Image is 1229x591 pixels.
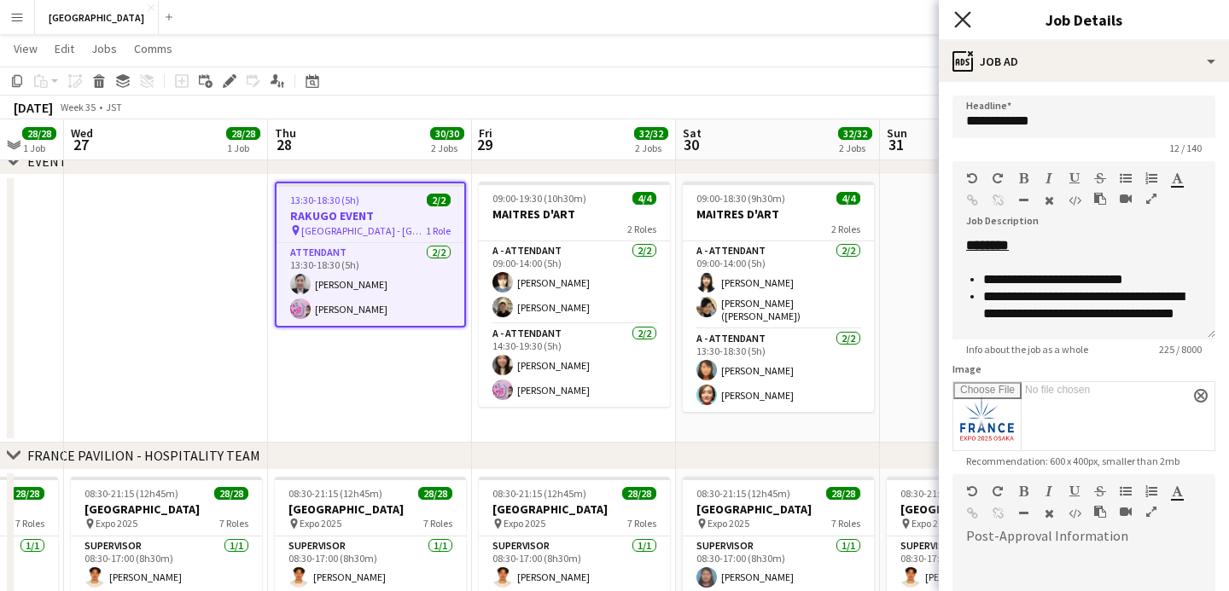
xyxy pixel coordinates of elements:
[10,487,44,500] span: 28/28
[887,125,907,141] span: Sun
[912,517,953,530] span: Expo 2025
[68,135,93,154] span: 27
[84,38,124,60] a: Jobs
[479,241,670,324] app-card-role: A - ATTENDANT2/209:00-14:00 (5h)[PERSON_NAME][PERSON_NAME]
[48,38,81,60] a: Edit
[96,517,137,530] span: Expo 2025
[277,208,464,223] h3: RAKUGO EVENT
[127,38,179,60] a: Comms
[826,487,860,500] span: 28/28
[627,223,656,235] span: 2 Roles
[939,9,1229,31] h3: Job Details
[1156,142,1215,154] span: 12 / 140
[900,487,994,500] span: 08:30-21:15 (12h45m)
[683,329,874,412] app-card-role: A - ATTENDANT2/213:30-18:30 (5h)[PERSON_NAME][PERSON_NAME]
[492,192,586,205] span: 09:00-19:30 (10h30m)
[427,194,451,206] span: 2/2
[492,487,586,500] span: 08:30-21:15 (12h45m)
[214,487,248,500] span: 28/28
[479,125,492,141] span: Fri
[275,182,466,327] app-job-card: 13:30-18:30 (5h)2/2RAKUGO EVENT [GEOGRAPHIC_DATA] - [GEOGRAPHIC_DATA] EXPO 20251 RoleATTENDANT2/2...
[1094,484,1106,498] button: Strikethrough
[272,135,296,154] span: 28
[1094,505,1106,519] button: Paste as plain text
[14,99,53,116] div: [DATE]
[226,127,260,140] span: 28/28
[431,142,463,154] div: 2 Jobs
[84,487,178,500] span: 08:30-21:15 (12h45m)
[219,517,248,530] span: 7 Roles
[35,1,159,34] button: [GEOGRAPHIC_DATA]
[91,41,117,56] span: Jobs
[275,501,466,517] h3: [GEOGRAPHIC_DATA]
[134,41,172,56] span: Comms
[71,501,262,517] h3: [GEOGRAPHIC_DATA]
[952,455,1193,467] span: Recommendation: 600 x 400px, smaller than 2mb
[1120,171,1132,185] button: Unordered List
[1043,484,1055,498] button: Italic
[300,517,341,530] span: Expo 2025
[1145,484,1157,498] button: Ordered List
[683,125,702,141] span: Sat
[836,192,860,205] span: 4/4
[1145,171,1157,185] button: Ordered List
[7,38,44,60] a: View
[1069,194,1080,207] button: HTML Code
[277,243,464,326] app-card-role: ATTENDANT2/213:30-18:30 (5h)[PERSON_NAME][PERSON_NAME]
[708,517,749,530] span: Expo 2025
[966,484,978,498] button: Undo
[966,171,978,185] button: Undo
[939,41,1229,82] div: Job Ad
[680,135,702,154] span: 30
[430,127,464,140] span: 30/30
[696,487,790,500] span: 08:30-21:15 (12h45m)
[479,324,670,407] app-card-role: A - ATTENDANT2/214:30-19:30 (5h)[PERSON_NAME][PERSON_NAME]
[27,153,67,170] div: EVENT
[839,142,871,154] div: 2 Jobs
[479,206,670,222] h3: MAITRES D'ART
[1017,171,1029,185] button: Bold
[1094,192,1106,206] button: Paste as plain text
[1043,171,1055,185] button: Italic
[887,501,1078,517] h3: [GEOGRAPHIC_DATA]
[1017,484,1029,498] button: Bold
[423,517,452,530] span: 7 Roles
[1043,194,1055,207] button: Clear Formatting
[1145,505,1157,519] button: Fullscreen
[831,517,860,530] span: 7 Roles
[14,41,38,56] span: View
[1145,343,1215,356] span: 225 / 8000
[476,135,492,154] span: 29
[1120,484,1132,498] button: Unordered List
[275,125,296,141] span: Thu
[627,517,656,530] span: 7 Roles
[290,194,359,206] span: 13:30-18:30 (5h)
[426,224,451,237] span: 1 Role
[683,182,874,412] app-job-card: 09:00-18:30 (9h30m)4/4MAITRES D'ART2 RolesA - ATTENDANT2/209:00-14:00 (5h)[PERSON_NAME][PERSON_NA...
[683,241,874,329] app-card-role: A - ATTENDANT2/209:00-14:00 (5h)[PERSON_NAME][PERSON_NAME]([PERSON_NAME])
[106,101,122,113] div: JST
[1069,484,1080,498] button: Underline
[288,487,382,500] span: 08:30-21:15 (12h45m)
[622,487,656,500] span: 28/28
[504,517,545,530] span: Expo 2025
[1043,507,1055,520] button: Clear Formatting
[55,41,74,56] span: Edit
[683,501,874,517] h3: [GEOGRAPHIC_DATA]
[479,501,670,517] h3: [GEOGRAPHIC_DATA]
[1069,171,1080,185] button: Underline
[1145,192,1157,206] button: Fullscreen
[992,171,1004,185] button: Redo
[1017,507,1029,520] button: Horizontal Line
[884,135,907,154] span: 31
[696,192,785,205] span: 09:00-18:30 (9h30m)
[479,182,670,407] app-job-card: 09:00-19:30 (10h30m)4/4MAITRES D'ART2 RolesA - ATTENDANT2/209:00-14:00 (5h)[PERSON_NAME][PERSON_N...
[1120,192,1132,206] button: Insert video
[23,142,55,154] div: 1 Job
[1171,484,1183,498] button: Text Color
[1069,507,1080,520] button: HTML Code
[838,127,872,140] span: 32/32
